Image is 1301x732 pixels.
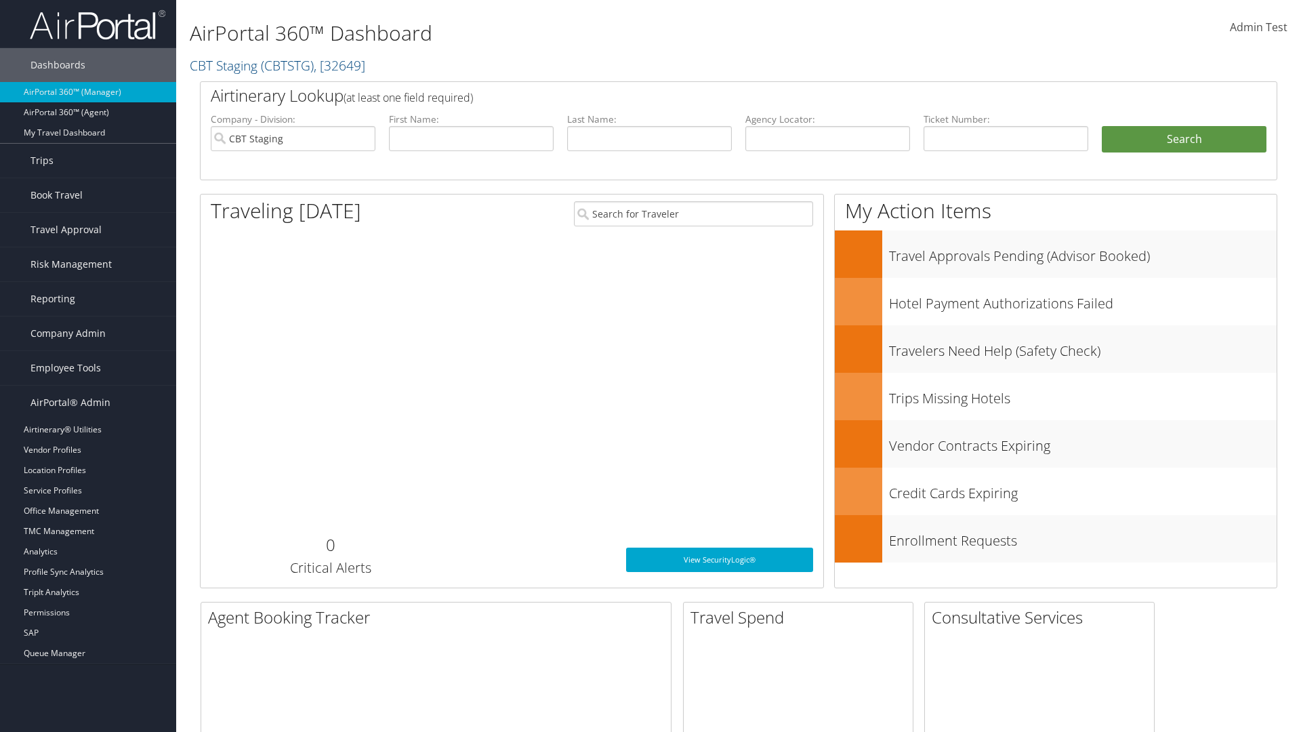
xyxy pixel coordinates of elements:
[30,386,110,420] span: AirPortal® Admin
[889,525,1277,550] h3: Enrollment Requests
[389,113,554,126] label: First Name:
[30,282,75,316] span: Reporting
[567,113,732,126] label: Last Name:
[924,113,1088,126] label: Ticket Number:
[1102,126,1266,153] button: Search
[835,230,1277,278] a: Travel Approvals Pending (Advisor Booked)
[344,90,473,105] span: (at least one field required)
[690,606,913,629] h2: Travel Spend
[1230,7,1287,49] a: Admin Test
[30,48,85,82] span: Dashboards
[835,325,1277,373] a: Travelers Need Help (Safety Check)
[208,606,671,629] h2: Agent Booking Tracker
[932,606,1154,629] h2: Consultative Services
[30,317,106,350] span: Company Admin
[835,278,1277,325] a: Hotel Payment Authorizations Failed
[30,351,101,385] span: Employee Tools
[190,56,365,75] a: CBT Staging
[211,197,361,225] h1: Traveling [DATE]
[835,420,1277,468] a: Vendor Contracts Expiring
[211,558,450,577] h3: Critical Alerts
[889,430,1277,455] h3: Vendor Contracts Expiring
[889,382,1277,408] h3: Trips Missing Hotels
[211,533,450,556] h2: 0
[835,197,1277,225] h1: My Action Items
[889,335,1277,361] h3: Travelers Need Help (Safety Check)
[30,213,102,247] span: Travel Approval
[889,287,1277,313] h3: Hotel Payment Authorizations Failed
[835,468,1277,515] a: Credit Cards Expiring
[314,56,365,75] span: , [ 32649 ]
[835,515,1277,563] a: Enrollment Requests
[190,19,922,47] h1: AirPortal 360™ Dashboard
[30,247,112,281] span: Risk Management
[1230,20,1287,35] span: Admin Test
[835,373,1277,420] a: Trips Missing Hotels
[889,240,1277,266] h3: Travel Approvals Pending (Advisor Booked)
[30,178,83,212] span: Book Travel
[211,113,375,126] label: Company - Division:
[211,84,1177,107] h2: Airtinerary Lookup
[889,477,1277,503] h3: Credit Cards Expiring
[30,9,165,41] img: airportal-logo.png
[261,56,314,75] span: ( CBTSTG )
[30,144,54,178] span: Trips
[745,113,910,126] label: Agency Locator:
[626,548,813,572] a: View SecurityLogic®
[574,201,813,226] input: Search for Traveler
